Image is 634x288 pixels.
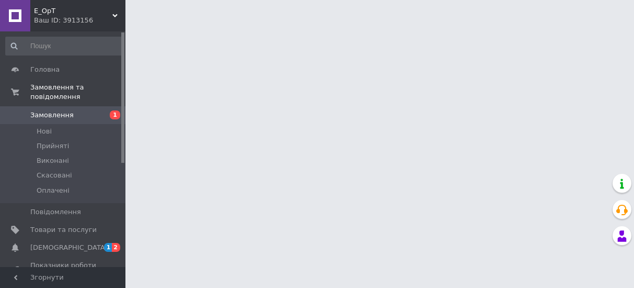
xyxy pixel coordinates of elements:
[30,225,97,235] span: Товари та послуги
[5,37,123,56] input: Пошук
[30,110,74,120] span: Замовлення
[34,6,112,16] span: E_OpT
[30,65,60,74] span: Головна
[37,141,69,151] span: Прийняті
[30,261,97,280] span: Показники роботи компанії
[37,171,72,180] span: Скасовані
[34,16,125,25] div: Ваш ID: 3913156
[30,207,81,217] span: Повідомлення
[104,243,112,252] span: 1
[112,243,120,252] span: 2
[30,83,125,102] span: Замовлення та повідомлення
[37,127,52,136] span: Нові
[110,110,120,119] span: 1
[37,156,69,165] span: Виконані
[30,243,108,252] span: [DEMOGRAPHIC_DATA]
[37,186,70,195] span: Оплачені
